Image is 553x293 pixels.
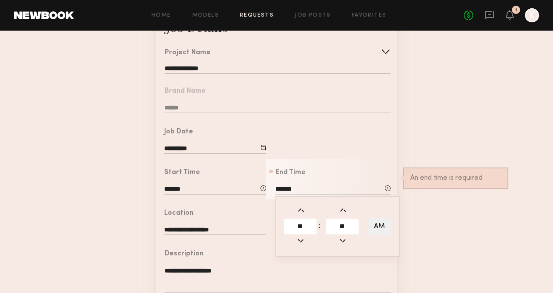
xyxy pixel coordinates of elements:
div: End Time [275,169,306,176]
a: Job Posts [295,13,331,18]
div: Job Date [164,129,193,136]
div: Location [164,210,194,217]
a: Favorites [352,13,387,18]
div: Project Name [165,49,211,56]
div: 1 [515,8,517,13]
div: Description [165,251,204,258]
td: : [318,218,324,235]
div: Start Time [164,169,200,176]
a: Models [192,13,219,18]
a: Requests [240,13,274,18]
div: An end time is required [410,174,501,182]
button: AM [368,218,391,235]
a: Home [151,13,171,18]
a: K [525,8,539,22]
